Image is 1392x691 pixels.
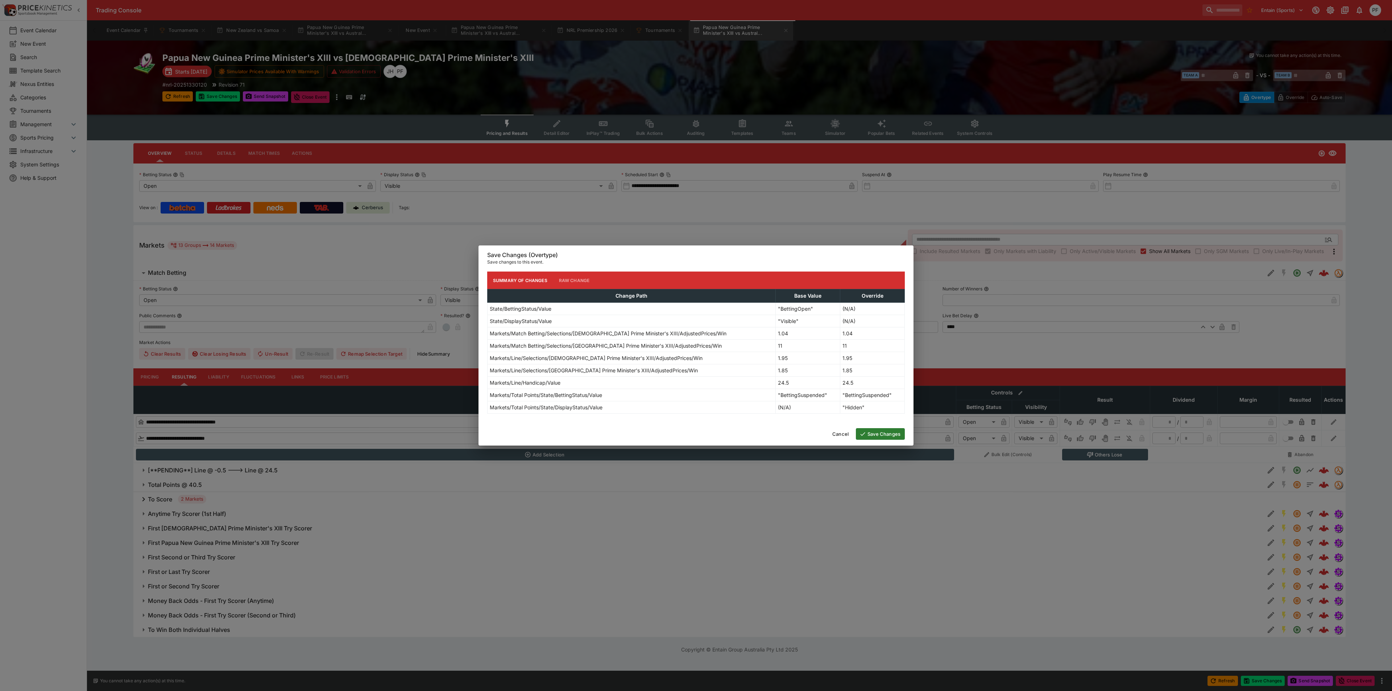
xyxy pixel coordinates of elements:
[487,258,905,266] p: Save changes to this event.
[840,401,905,414] td: "Hidden"
[776,289,840,303] th: Base Value
[488,289,776,303] th: Change Path
[490,367,698,374] p: Markets/Line/Selections/[GEOGRAPHIC_DATA] Prime Minister's XIII/AdjustedPrices/Win
[490,391,602,399] p: Markets/Total Points/State/BettingStatus/Value
[840,377,905,389] td: 24.5
[490,404,602,411] p: Markets/Total Points/State/DisplayStatus/Value
[776,364,840,377] td: 1.85
[840,352,905,364] td: 1.95
[487,251,905,259] h6: Save Changes (Overtype)
[828,428,853,440] button: Cancel
[776,389,840,401] td: "BettingSuspended"
[840,389,905,401] td: "BettingSuspended"
[840,327,905,340] td: 1.04
[776,401,840,414] td: (N/A)
[840,315,905,327] td: (N/A)
[490,342,722,349] p: Markets/Match Betting/Selections/[GEOGRAPHIC_DATA] Prime Minister's XIII/AdjustedPrices/Win
[553,272,596,289] button: Raw Change
[776,315,840,327] td: "Visible"
[490,354,703,362] p: Markets/Line/Selections/[DEMOGRAPHIC_DATA] Prime Minister's XIII/AdjustedPrices/Win
[490,305,551,313] p: State/BettingStatus/Value
[490,379,560,386] p: Markets/Line/Handicap/Value
[490,330,726,337] p: Markets/Match Betting/Selections/[DEMOGRAPHIC_DATA] Prime Minister's XIII/AdjustedPrices/Win
[776,352,840,364] td: 1.95
[776,327,840,340] td: 1.04
[490,317,552,325] p: State/DisplayStatus/Value
[776,340,840,352] td: 11
[840,340,905,352] td: 11
[487,272,553,289] button: Summary of Changes
[856,428,905,440] button: Save Changes
[840,289,905,303] th: Override
[776,377,840,389] td: 24.5
[840,364,905,377] td: 1.85
[840,303,905,315] td: (N/A)
[776,303,840,315] td: "BettingOpen"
